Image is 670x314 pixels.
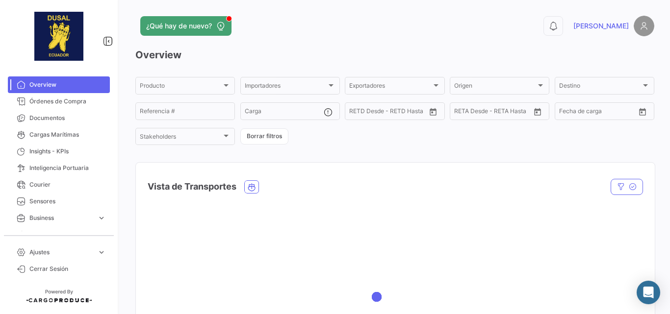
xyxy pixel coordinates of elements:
[29,214,93,222] span: Business
[29,130,106,139] span: Cargas Marítimas
[29,248,93,257] span: Ajustes
[8,76,110,93] a: Overview
[245,84,327,91] span: Importadores
[349,109,367,116] input: Desde
[479,109,515,116] input: Hasta
[29,114,106,122] span: Documentos
[8,160,110,176] a: Inteligencia Portuaria
[8,193,110,210] a: Sensores
[559,84,641,91] span: Destino
[8,93,110,110] a: Órdenes de Compra
[635,104,650,119] button: Open calendar
[29,197,106,206] span: Sensores
[245,181,258,193] button: Ocean
[8,176,110,193] a: Courier
[374,109,410,116] input: Hasta
[584,109,620,116] input: Hasta
[8,126,110,143] a: Cargas Marítimas
[34,12,83,61] img: a285b2dc-690d-45b2-9f09-4c8154f86cbc.png
[240,128,288,145] button: Borrar filtros
[530,104,545,119] button: Open calendar
[8,143,110,160] a: Insights - KPIs
[573,21,629,31] span: [PERSON_NAME]
[146,21,212,31] span: ¿Qué hay de nuevo?
[29,180,106,189] span: Courier
[454,109,472,116] input: Desde
[140,16,232,36] button: ¿Qué hay de nuevo?
[426,104,440,119] button: Open calendar
[634,16,654,36] img: placeholder-user.png
[29,230,93,239] span: Estadísticas
[140,84,222,91] span: Producto
[8,110,110,126] a: Documentos
[97,230,106,239] span: expand_more
[97,248,106,257] span: expand_more
[349,84,431,91] span: Exportadores
[637,281,660,304] div: Abrir Intercom Messenger
[29,80,106,89] span: Overview
[97,214,106,222] span: expand_more
[559,109,577,116] input: Desde
[29,147,106,156] span: Insights - KPIs
[135,48,654,62] h3: Overview
[148,180,236,193] h4: Vista de Transportes
[140,135,222,142] span: Stakeholders
[454,84,536,91] span: Origen
[29,265,106,273] span: Cerrar Sesión
[29,97,106,106] span: Órdenes de Compra
[29,164,106,172] span: Inteligencia Portuaria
